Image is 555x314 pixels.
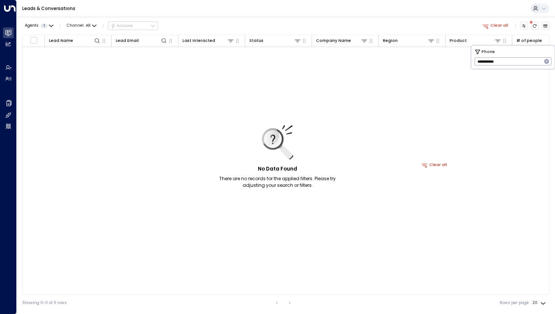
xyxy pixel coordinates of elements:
[532,298,547,307] div: 20
[111,23,133,29] div: Actions
[480,22,511,30] button: Clear all
[108,22,158,30] button: Actions
[65,22,99,30] span: Channel:
[383,37,435,44] div: Region
[419,161,450,169] button: Clear all
[108,22,158,30] div: Button group with a nested menu
[542,22,550,30] button: Archived Leads
[86,23,91,28] span: All
[183,37,234,44] div: Last Interacted
[500,300,529,306] label: Rows per page:
[531,22,539,30] span: There are new threads available. Refresh the grid to view the latest updates.
[41,24,47,28] span: 1
[25,24,39,28] span: Agents
[22,5,75,11] a: Leads & Conversations
[450,37,502,44] div: Product
[258,165,297,173] h5: No Data Found
[450,37,467,44] div: Product
[516,37,542,44] div: # of people
[49,37,101,44] div: Lead Name
[116,37,139,44] div: Lead Email
[22,22,55,30] button: Agents1
[249,37,263,44] div: Status
[65,22,99,30] button: Channel:All
[116,37,168,44] div: Lead Email
[520,22,528,30] button: Customize
[183,37,215,44] div: Last Interacted
[22,300,67,306] div: Showing 0-0 of 0 rows
[272,298,295,307] nav: pagination navigation
[316,37,368,44] div: Company Name
[482,49,495,55] span: Phone
[383,37,398,44] div: Region
[249,37,301,44] div: Status
[30,37,37,44] span: Toggle select all
[208,175,347,189] p: There are no records for the applied filters. Please try adjusting your search or filters.
[49,37,73,44] div: Lead Name
[316,37,351,44] div: Company Name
